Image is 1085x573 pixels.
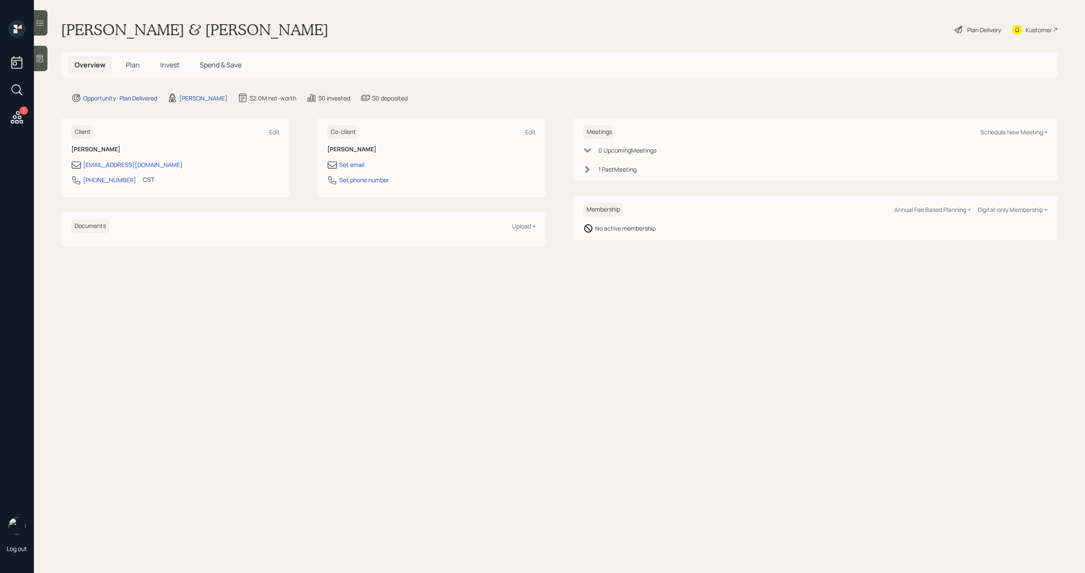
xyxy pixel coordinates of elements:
[894,206,971,214] div: Annual Fee Based Planning +
[250,94,296,103] div: $2.0M net-worth
[583,125,615,139] h6: Meetings
[83,175,136,184] div: [PHONE_NUMBER]
[75,60,106,70] span: Overview
[1026,25,1052,34] div: Kustomer
[967,25,1001,34] div: Plan Delivery
[19,106,28,115] div: 1
[8,517,25,534] img: michael-russo-headshot.png
[7,545,27,553] div: Log out
[160,60,179,70] span: Invest
[143,175,154,184] div: CST
[83,160,183,169] div: [EMAIL_ADDRESS][DOMAIN_NAME]
[525,128,536,136] div: Edit
[61,20,328,39] h1: [PERSON_NAME] & [PERSON_NAME]
[71,125,94,139] h6: Client
[83,94,157,103] div: Opportunity · Plan Delivered
[598,165,637,174] div: 1 Past Meeting
[327,146,536,153] h6: [PERSON_NAME]
[126,60,140,70] span: Plan
[980,128,1048,136] div: Schedule New Meeting +
[318,94,350,103] div: $0 invested
[583,203,623,217] h6: Membership
[598,146,657,155] div: 0 Upcoming Meeting s
[200,60,242,70] span: Spend & Save
[978,206,1048,214] div: Digital-only Membership +
[71,219,109,233] h6: Documents
[179,94,228,103] div: [PERSON_NAME]
[512,222,536,230] div: Upload +
[372,94,408,103] div: $0 deposited
[71,146,280,153] h6: [PERSON_NAME]
[327,125,359,139] h6: Co-client
[339,175,389,184] div: Set phone number
[269,128,280,136] div: Edit
[339,160,364,169] div: Set email
[595,224,656,233] div: No active membership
